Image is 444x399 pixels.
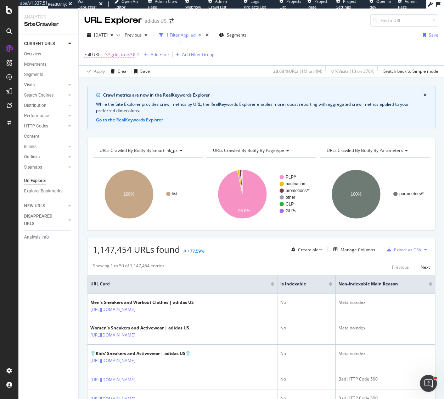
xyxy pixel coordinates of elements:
button: Clear [108,66,128,77]
div: Switch back to Simple mode [383,68,438,74]
div: Next [421,264,430,270]
div: ReadOnly: [48,1,67,7]
div: No [280,350,332,357]
button: Manage Columns [331,245,375,254]
text: promotions/* [286,188,310,193]
h4: URLs Crawled By Botify By smartlink_px [98,145,196,156]
a: Sitemaps [24,164,66,171]
div: Performance [24,112,49,120]
div: Men's Sneakers and Workout Clothes | adidas US [90,299,194,306]
div: No [280,299,332,306]
a: Distribution [24,102,66,109]
div: adidas US [145,17,167,24]
button: Previous [122,29,150,41]
a: CURRENT URLS [24,40,66,48]
text: other [286,195,295,200]
div: Outlinks [24,153,40,161]
button: 1 Filter Applied [156,29,204,41]
button: Segments [216,29,249,41]
div: HTTP Codes [24,122,48,130]
svg: A chart. [320,163,430,225]
h4: URLs Crawled By Botify By pagetype [212,145,310,156]
div: Movements [24,61,46,68]
svg: A chart. [206,163,316,225]
span: URLs Crawled By Botify By pagetype [213,147,284,153]
div: Bad HTTP Code 500 [338,376,432,382]
span: ^.*grid=true.*$ [105,50,135,60]
div: Meta noindex [338,325,432,331]
div: URL Explorer [84,14,142,26]
div: No [280,376,332,382]
a: Visits [24,81,66,89]
div: times [204,32,210,39]
a: HTTP Codes [24,122,66,130]
text: GLPs [286,208,296,213]
a: Url Explorer [24,177,73,185]
a: NEW URLS [24,202,66,210]
text: CLP [286,202,294,207]
div: Export as CSV [394,247,421,253]
a: Outlinks [24,153,66,161]
a: [URL][DOMAIN_NAME] [90,376,135,383]
div: Save [429,32,438,38]
button: Add Filter [141,50,169,59]
button: Switch back to Simple mode [381,66,438,77]
a: [URL][DOMAIN_NAME] [90,332,135,339]
div: Url Explorer [24,177,46,185]
div: Analysis Info [24,234,49,241]
a: Segments [24,71,73,78]
a: Inlinks [24,143,66,151]
a: Explorer Bookmarks [24,187,73,195]
div: Add Filter [151,51,169,58]
div: 28.68 % URLs ( 1M on 4M ) [273,68,322,74]
div: Add Filter Group [182,51,214,58]
span: URLs Crawled By Botify By smartlink_px [100,147,178,153]
div: arrow-right-arrow-left [169,18,174,23]
div: info banner [87,86,435,129]
div: Segments [24,71,43,78]
div: Meta noindex [338,350,432,357]
span: 2025 Sep. 23rd [94,32,108,38]
button: Create alert [288,244,322,255]
div: Save [140,68,150,74]
div: While the Site Explorer provides crawl metrics by URL, the RealKeywords Explorer enables more rob... [96,101,427,114]
div: Content [24,133,39,140]
input: Find a URL [370,14,438,27]
a: [URL][DOMAIN_NAME] [90,306,135,313]
span: 1,147,454 URLs found [93,244,180,255]
button: [DATE] [84,29,116,41]
iframe: Intercom live chat [420,375,437,392]
text: PLP/* [286,175,297,180]
text: pagination [286,181,305,186]
a: [URL][DOMAIN_NAME] [90,357,135,364]
text: parameters/* [399,191,424,196]
div: Manage Columns [341,247,375,253]
text: list [172,191,178,196]
a: Performance [24,112,66,120]
span: vs [116,31,122,37]
button: Previous [392,263,409,271]
button: Next [421,263,430,271]
div: Clear [118,68,128,74]
button: Save [420,29,438,41]
div: Visits [24,81,35,89]
span: Non-Indexable Main Reason [338,281,418,287]
span: URL Card [90,281,269,287]
button: close banner [422,91,428,100]
a: Movements [24,61,73,68]
div: 1 Filter Applied [166,32,196,38]
div: Inlinks [24,143,36,151]
span: Is Indexable [280,281,318,287]
div: Search Engines [24,92,54,99]
span: = [101,51,103,58]
svg: A chart. [93,163,203,225]
span: Webflow [185,4,201,10]
button: Go to the RealKeywords Explorer [96,117,163,123]
div: +77.59% [187,248,204,254]
div: Overview [24,50,41,58]
div: CURRENT URLS [24,40,55,48]
a: Content [24,133,73,140]
div: No [280,325,332,331]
